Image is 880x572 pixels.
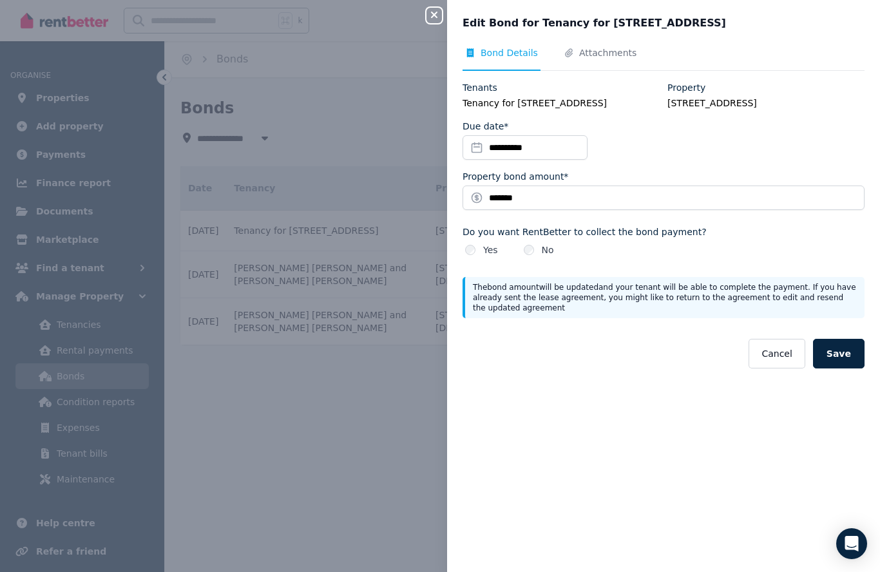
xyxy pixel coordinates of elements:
label: Property bond amount* [463,170,568,183]
div: Open Intercom Messenger [836,528,867,559]
p: The bond amount will be updated and your tenant will be able to complete the payment. If you have... [473,282,857,313]
label: No [542,243,554,256]
label: Tenants [463,81,497,94]
legend: [STREET_ADDRESS] [667,97,865,110]
nav: Tabs [463,46,865,71]
legend: Tenancy for [STREET_ADDRESS] [463,97,660,110]
label: Yes [483,243,498,256]
label: Property [667,81,705,94]
span: Bond Details [481,46,538,59]
label: Do you want RentBetter to collect the bond payment? [463,225,865,238]
button: Save [813,339,865,368]
span: Edit Bond for Tenancy for [STREET_ADDRESS] [463,15,726,31]
span: Attachments [579,46,636,59]
button: Cancel [749,339,805,368]
label: Due date* [463,120,508,133]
